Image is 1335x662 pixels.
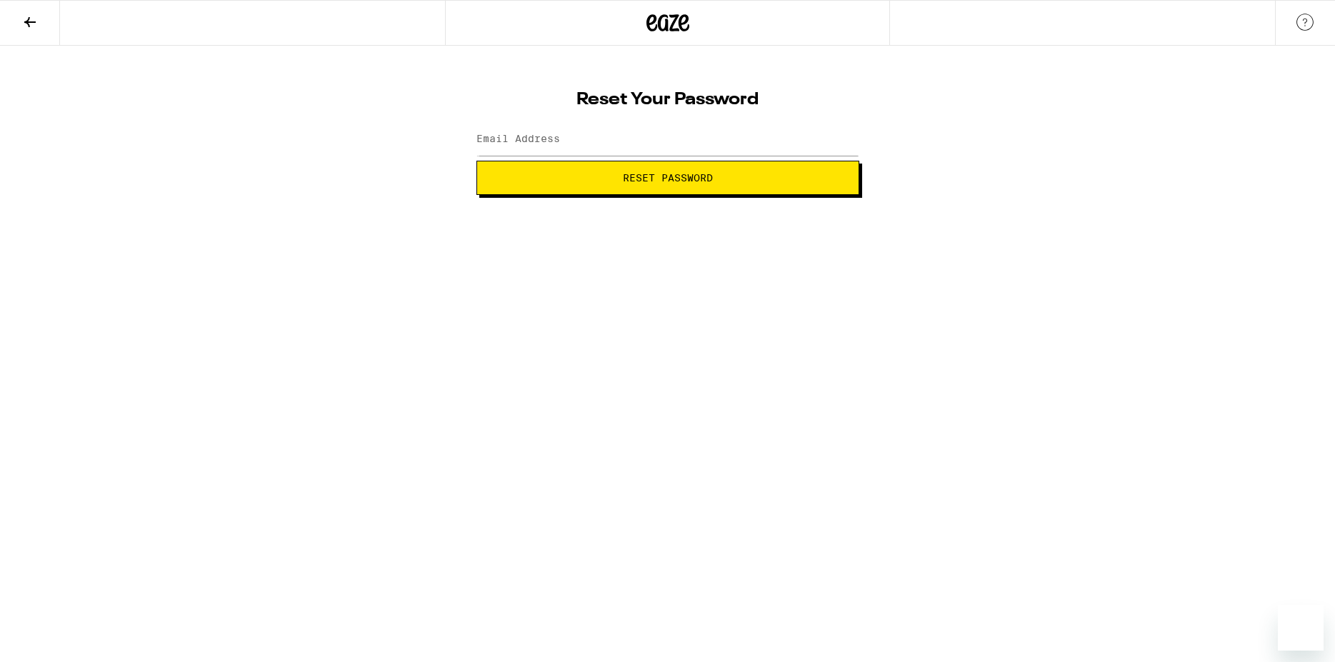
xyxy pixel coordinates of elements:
button: Reset Password [476,161,859,195]
input: Email Address [476,124,859,156]
label: Email Address [476,133,560,144]
h1: Reset Your Password [476,91,859,109]
span: Reset Password [623,173,713,183]
iframe: Button to launch messaging window [1278,605,1324,651]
